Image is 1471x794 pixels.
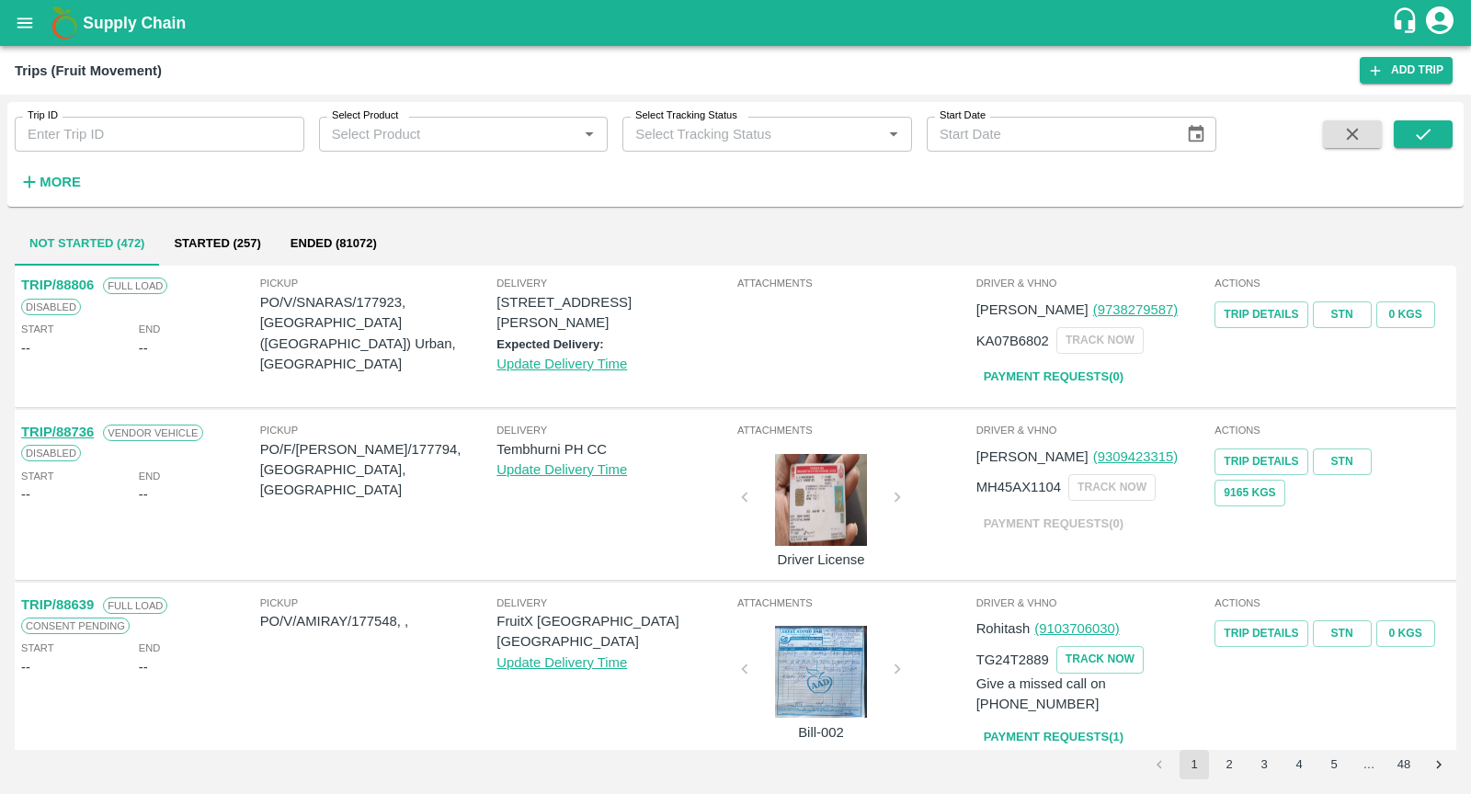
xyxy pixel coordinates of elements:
a: STN [1313,301,1372,328]
span: Start [21,321,53,337]
span: [PERSON_NAME] [976,302,1089,317]
span: Disabled [21,445,81,461]
div: Trips (Fruit Movement) [15,59,162,83]
span: Rohitash [976,621,1031,636]
button: open drawer [4,2,46,44]
p: Driver License [752,550,890,570]
span: Disabled [21,299,81,315]
span: Pickup [260,422,497,438]
p: TRIP/88639 [21,595,94,615]
button: Ended (81072) [276,221,392,266]
button: Go to page 2 [1214,750,1244,779]
span: Delivery [496,275,734,291]
button: More [15,166,86,198]
span: Full Load [103,597,167,614]
span: Consent Pending [21,618,130,634]
span: Actions [1214,275,1450,291]
button: Go to page 5 [1319,750,1349,779]
span: Full Load [103,278,167,294]
button: Open [577,122,601,146]
a: (9309423315) [1093,449,1178,464]
span: Delivery [496,422,734,438]
span: End [139,468,161,484]
a: Add Trip [1360,57,1453,84]
span: End [139,321,161,337]
button: 9165 Kgs [1214,480,1284,506]
button: Go to page 48 [1389,750,1419,779]
a: Supply Chain [83,10,1391,36]
span: Actions [1214,422,1450,438]
a: Payment Requests(1) [976,721,1131,754]
p: Give a missed call on [PHONE_NUMBER] [976,674,1212,715]
button: page 1 [1180,750,1209,779]
label: Select Product [332,108,398,123]
div: account of current user [1423,4,1456,42]
a: Update Delivery Time [496,462,627,477]
button: 0 Kgs [1376,620,1435,647]
label: Select Tracking Status [635,108,737,123]
strong: More [40,175,81,189]
a: (9103706030) [1034,621,1119,636]
button: Open [882,122,906,146]
b: Supply Chain [83,14,186,32]
span: Attachments [737,422,973,438]
span: Driver & VHNo [976,422,1212,438]
span: Pickup [260,595,497,611]
span: Attachments [737,275,973,291]
p: PO/V/AMIRAY/177548, , [260,611,497,631]
div: -- [21,338,30,358]
a: Payment Requests(0) [976,361,1131,393]
p: Bill-002 [752,722,890,743]
span: Pickup [260,275,497,291]
button: Go to page 3 [1249,750,1279,779]
div: -- [139,657,148,677]
p: MH45AX1104 [976,477,1061,497]
a: Trip Details [1214,448,1307,475]
button: Go to next page [1424,750,1454,779]
p: PO/F/[PERSON_NAME]/177794, [GEOGRAPHIC_DATA], [GEOGRAPHIC_DATA] [260,439,497,501]
p: TRIP/88806 [21,275,94,295]
span: Delivery [496,595,734,611]
p: PO/V/SNARAS/177923, [GEOGRAPHIC_DATA] ([GEOGRAPHIC_DATA]) Urban, [GEOGRAPHIC_DATA] [260,292,497,374]
nav: pagination navigation [1142,750,1456,779]
a: Trip Details [1214,620,1307,647]
button: 0 Kgs [1376,301,1435,328]
input: Start Date [927,117,1171,152]
a: Update Delivery Time [496,655,627,670]
div: -- [21,657,30,677]
p: Tembhurni PH CC [496,439,734,459]
a: Update Delivery Time [496,357,627,371]
div: -- [139,484,148,505]
div: -- [139,338,148,358]
img: logo [46,5,83,41]
p: [STREET_ADDRESS][PERSON_NAME] [496,292,734,334]
button: TRACK NOW [1056,646,1144,673]
input: Select Product [325,122,573,146]
span: Attachments [737,595,973,611]
p: FruitX [GEOGRAPHIC_DATA] [GEOGRAPHIC_DATA] [496,611,734,652]
button: Not Started (472) [15,221,159,266]
label: Trip ID [28,108,58,123]
input: Enter Trip ID [15,117,304,152]
a: (9738279587) [1093,302,1178,317]
div: … [1354,756,1384,774]
div: -- [21,484,30,505]
p: TG24T2889 [976,650,1049,670]
span: End [139,640,161,656]
button: Choose date [1179,117,1214,152]
label: Start Date [940,108,986,123]
span: Driver & VHNo [976,595,1212,611]
div: customer-support [1391,6,1423,40]
a: TRIP/88736 [21,425,94,439]
span: Driver & VHNo [976,275,1212,291]
a: Trip Details [1214,301,1307,328]
span: Start [21,640,53,656]
input: Select Tracking Status [628,122,852,146]
span: Actions [1214,595,1450,611]
label: Expected Delivery: [496,337,603,351]
button: Started (257) [159,221,275,266]
a: STN [1313,620,1372,647]
span: [PERSON_NAME] [976,449,1089,464]
span: Start [21,468,53,484]
button: Go to page 4 [1284,750,1314,779]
